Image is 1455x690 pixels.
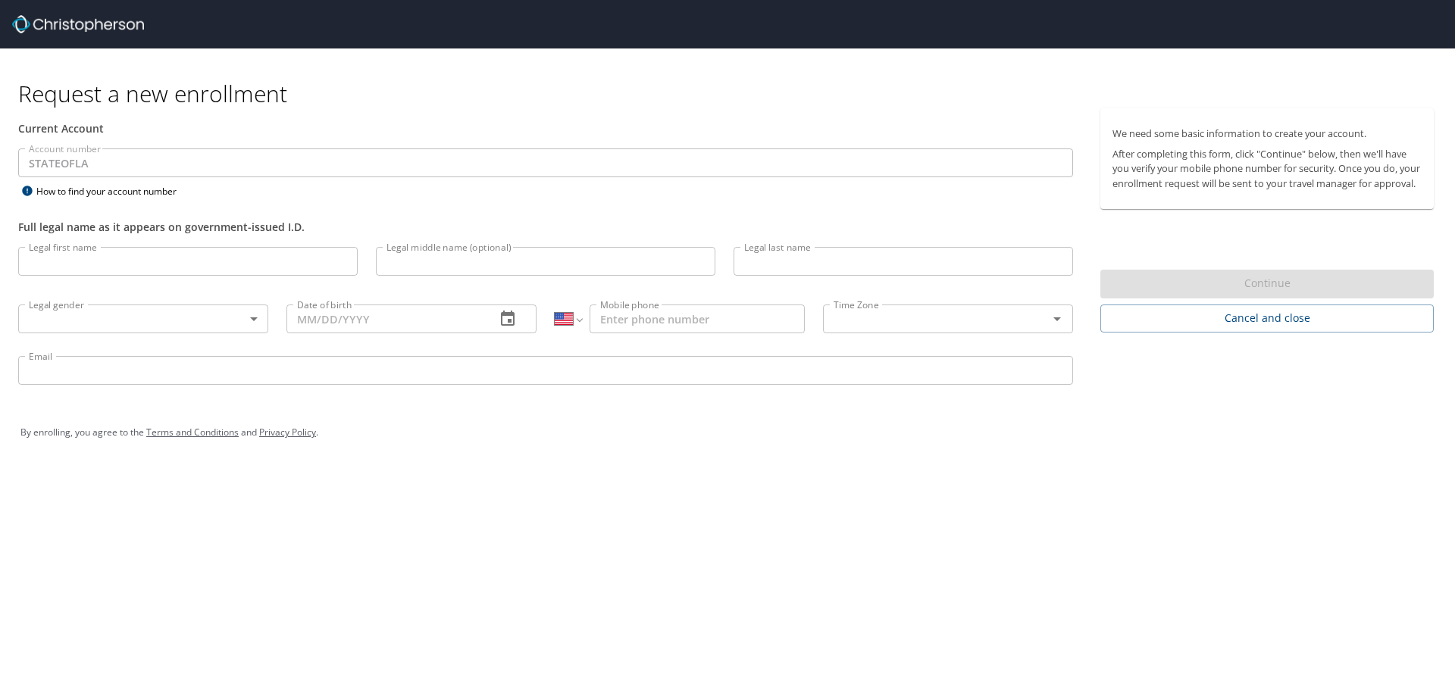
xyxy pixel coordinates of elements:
div: Current Account [18,120,1073,136]
input: MM/DD/YYYY [286,304,483,333]
span: Cancel and close [1112,309,1422,328]
img: cbt logo [12,15,144,33]
div: How to find your account number [18,182,208,201]
input: Enter phone number [590,304,805,333]
button: Cancel and close [1100,304,1434,333]
h1: Request a new enrollment [18,79,1446,108]
div: ​ [18,304,268,333]
div: Full legal name as it appears on government-issued I.D. [18,219,1073,235]
a: Privacy Policy [259,426,316,439]
a: Terms and Conditions [146,426,239,439]
button: Open [1047,308,1068,329]
p: We need some basic information to create your account. [1112,126,1422,141]
div: By enrolling, you agree to the and . [20,414,1435,451]
p: After completing this form, click "Continue" below, then we'll have you verify your mobile phone ... [1112,147,1422,191]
